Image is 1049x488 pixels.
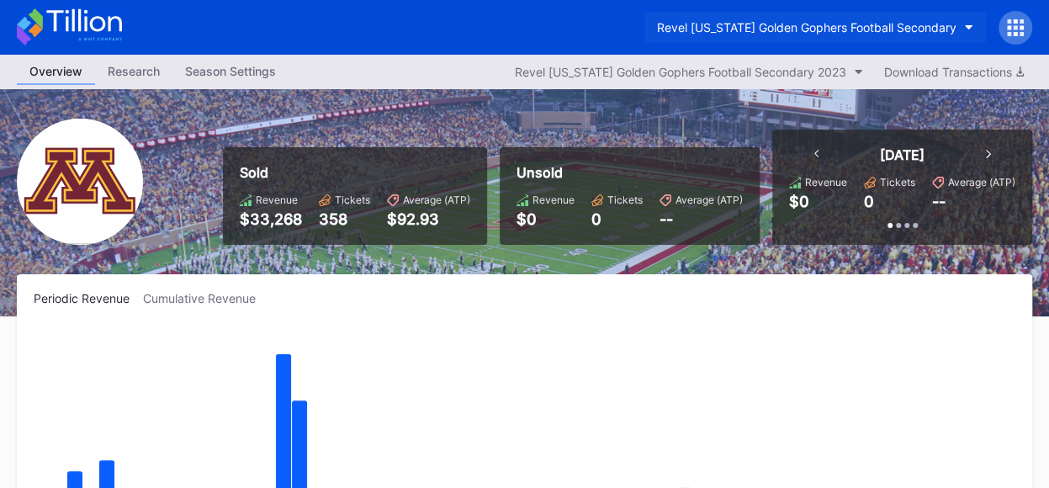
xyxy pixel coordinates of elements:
a: Season Settings [172,59,289,85]
div: $33,268 [240,210,302,228]
div: [DATE] [880,146,924,163]
div: Tickets [880,176,915,188]
button: Revel [US_STATE] Golden Gophers Football Secondary [644,12,986,43]
div: -- [932,193,946,210]
div: Revel [US_STATE] Golden Gophers Football Secondary [657,20,956,34]
div: Sold [240,164,470,181]
div: 358 [319,210,370,228]
div: Research [95,59,172,83]
div: Revenue [532,194,575,206]
div: Revenue [256,194,298,206]
div: Cumulative Revenue [143,291,269,305]
div: Tickets [335,194,370,206]
div: Tickets [607,194,643,206]
div: 0 [864,193,874,210]
div: Unsold [517,164,743,181]
div: $92.93 [387,210,470,228]
a: Overview [17,59,95,85]
div: Download Transactions [884,65,1024,79]
div: Average (ATP) [948,176,1015,188]
div: Revenue [805,176,847,188]
div: Season Settings [172,59,289,83]
div: Average (ATP) [675,194,743,206]
div: $0 [789,193,809,210]
div: Average (ATP) [403,194,470,206]
img: Revel_Minnesota_Golden_Gophers_Football_Secondary.png [17,119,143,245]
div: -- [660,210,743,228]
div: Revel [US_STATE] Golden Gophers Football Secondary 2023 [515,65,846,79]
button: Download Transactions [876,61,1032,83]
a: Research [95,59,172,85]
button: Revel [US_STATE] Golden Gophers Football Secondary 2023 [506,61,872,83]
div: $0 [517,210,575,228]
div: 0 [591,210,643,228]
div: Periodic Revenue [34,291,143,305]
